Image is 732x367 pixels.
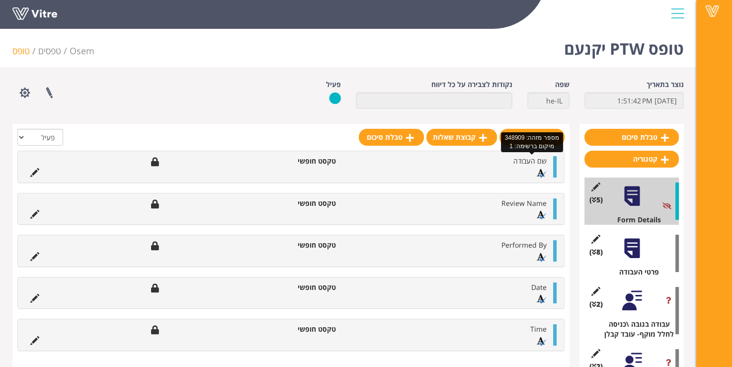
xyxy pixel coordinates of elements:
div: מספר מזהה: 348909 מיקום ברשימה: 1 [501,132,563,152]
span: (5 ) [589,195,603,205]
div: פרטי העבודה [592,267,679,277]
label: שפה [555,80,569,90]
li: טקסט חופשי [262,156,341,166]
div: עבודה בגובה \כניסה לחלל מוקף- עובד קבלן [592,319,679,339]
a: טפסים [38,45,61,57]
li: טקסט חופשי [262,324,341,334]
span: (2 ) [589,299,603,309]
a: טבלת סיכום [584,129,679,146]
span: Time [530,324,547,334]
label: פעיל [326,80,341,90]
span: (8 ) [589,247,603,257]
li: טקסט חופשי [262,240,341,250]
li: טופס [12,45,38,58]
img: yes [329,92,341,104]
a: קבוצת שאלות [426,129,497,146]
label: נקודות לצבירה על כל דיווח [431,80,512,90]
label: נוצר בתאריך [647,80,684,90]
span: 402 [70,45,94,57]
div: Form Details [592,215,679,225]
a: קטגוריה [584,151,679,168]
li: טקסט חופשי [262,282,341,292]
span: Performed By [501,240,547,250]
a: טבלת סיכום [359,129,424,146]
span: Date [531,282,547,292]
span: שם העבודה [513,156,547,166]
a: שאלה [499,129,565,146]
span: Review Name [501,198,547,208]
h1: טופס PTW יקנעם [564,25,684,67]
li: טקסט חופשי [262,198,341,208]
